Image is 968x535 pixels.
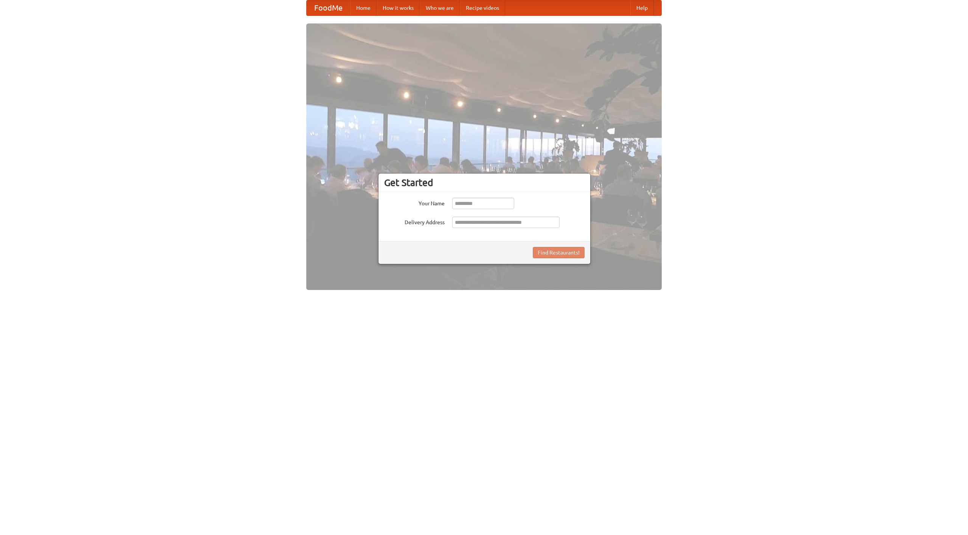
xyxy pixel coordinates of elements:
a: Help [630,0,654,16]
label: Delivery Address [384,217,445,226]
label: Your Name [384,198,445,207]
a: FoodMe [307,0,350,16]
a: Who we are [420,0,460,16]
h3: Get Started [384,177,585,188]
a: Home [350,0,377,16]
a: How it works [377,0,420,16]
button: Find Restaurants! [533,247,585,258]
a: Recipe videos [460,0,505,16]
